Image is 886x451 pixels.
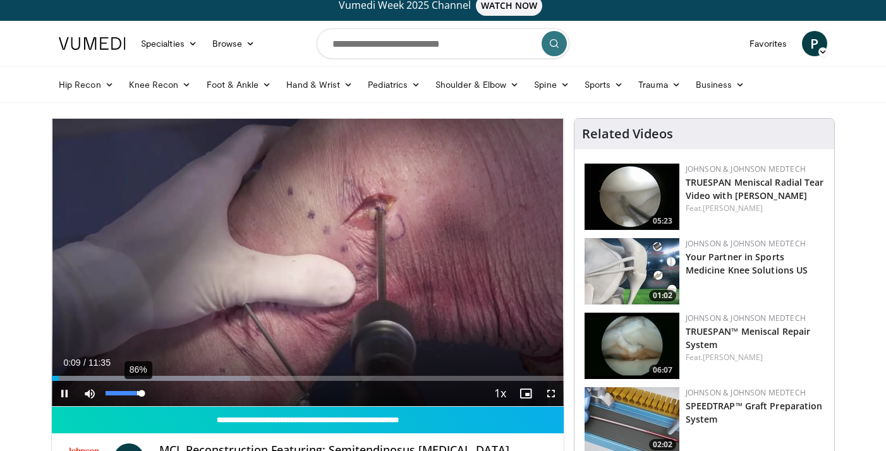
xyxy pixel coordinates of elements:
a: Hand & Wrist [279,72,360,97]
div: Volume Level [106,391,142,395]
a: SPEEDTRAP™ Graft Preparation System [686,400,823,425]
a: Knee Recon [121,72,199,97]
a: Business [688,72,753,97]
button: Pause [52,381,77,406]
a: 05:23 [585,164,679,230]
button: Enable picture-in-picture mode [513,381,538,406]
span: 11:35 [88,358,111,368]
img: e42d750b-549a-4175-9691-fdba1d7a6a0f.150x105_q85_crop-smart_upscale.jpg [585,313,679,379]
img: VuMedi Logo [59,37,126,50]
a: TRUESPAN Meniscal Radial Tear Video with [PERSON_NAME] [686,176,824,201]
a: Trauma [631,72,688,97]
a: Pediatrics [360,72,428,97]
div: Feat. [686,352,824,363]
a: [PERSON_NAME] [703,352,763,363]
a: Sports [577,72,631,97]
h4: Related Videos [582,126,673,141]
span: 05:23 [649,215,676,227]
span: / [83,358,86,368]
a: Favorites [742,31,794,56]
a: 06:07 [585,313,679,379]
span: 0:09 [63,358,80,368]
a: Johnson & Johnson MedTech [686,387,806,398]
span: 06:07 [649,364,676,376]
button: Fullscreen [538,381,564,406]
a: Specialties [133,31,205,56]
span: 02:02 [649,439,676,450]
a: Foot & Ankle [199,72,279,97]
div: Progress Bar [52,376,564,381]
a: 01:02 [585,238,679,304]
input: Search topics, interventions [317,28,569,59]
a: Johnson & Johnson MedTech [686,313,806,323]
a: [PERSON_NAME] [703,203,763,213]
a: P [802,31,827,56]
button: Mute [77,381,102,406]
img: a9cbc79c-1ae4-425c-82e8-d1f73baa128b.150x105_q85_crop-smart_upscale.jpg [585,164,679,230]
a: Hip Recon [51,72,121,97]
img: 0543fda4-7acd-4b5c-b055-3730b7e439d4.150x105_q85_crop-smart_upscale.jpg [585,238,679,304]
a: Shoulder & Elbow [428,72,526,97]
a: Browse [205,31,263,56]
a: Johnson & Johnson MedTech [686,238,806,249]
video-js: Video Player [52,119,564,407]
a: Johnson & Johnson MedTech [686,164,806,174]
a: Your Partner in Sports Medicine Knee Solutions US [686,251,808,276]
button: Playback Rate [488,381,513,406]
div: Feat. [686,203,824,214]
a: TRUESPAN™ Meniscal Repair System [686,325,811,351]
a: Spine [526,72,576,97]
span: 01:02 [649,290,676,301]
